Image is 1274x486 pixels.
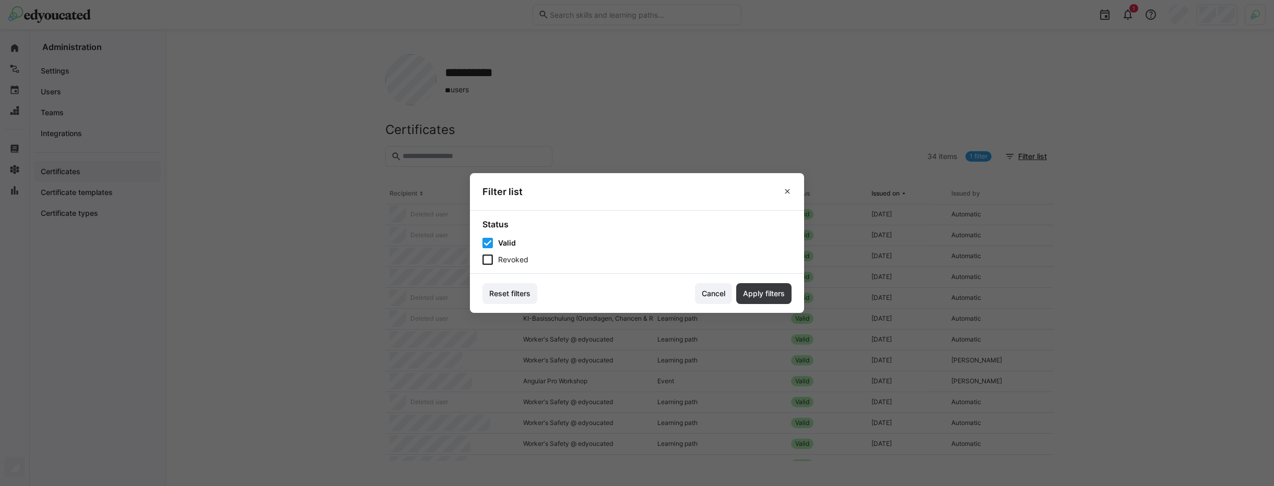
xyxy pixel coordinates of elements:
button: Cancel [695,283,732,304]
span: Revoked [498,254,528,265]
button: Apply filters [736,283,792,304]
button: Reset filters [482,283,537,304]
span: Apply filters [741,288,786,299]
span: Valid [498,238,516,248]
span: Reset filters [488,288,532,299]
h3: Filter list [482,186,523,198]
span: Cancel [700,288,727,299]
h4: Status [482,219,792,229]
